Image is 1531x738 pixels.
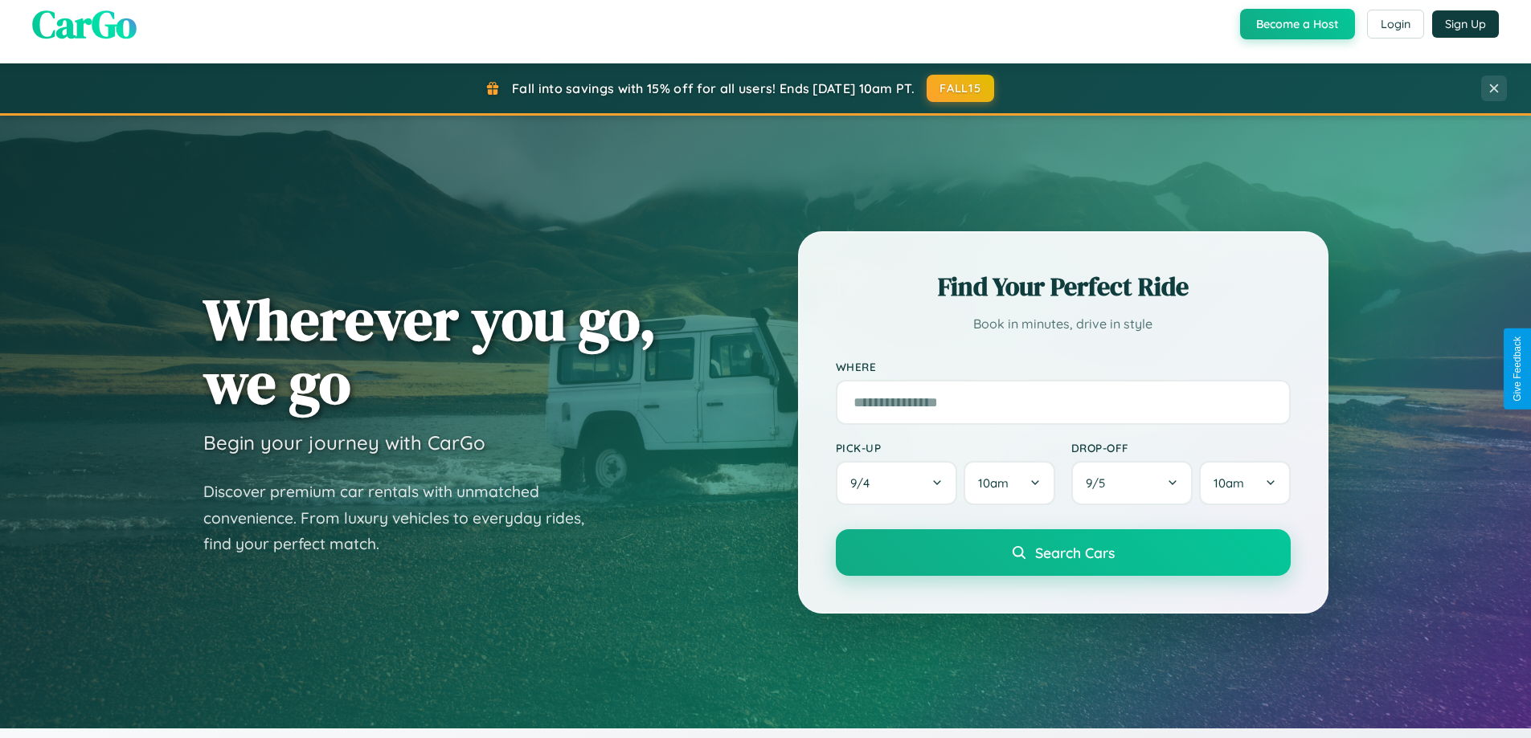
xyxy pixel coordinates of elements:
button: 9/5 [1071,461,1193,505]
span: 9 / 4 [850,475,878,491]
label: Drop-off [1071,441,1291,455]
span: 10am [978,475,1009,491]
button: Become a Host [1240,9,1355,39]
span: Fall into savings with 15% off for all users! Ends [DATE] 10am PT. [512,80,915,96]
span: 10am [1214,475,1244,491]
button: 9/4 [836,461,958,505]
div: Give Feedback [1512,336,1523,402]
span: Search Cars [1035,544,1115,561]
button: 10am [964,461,1054,505]
button: Login [1367,10,1424,39]
button: 10am [1199,461,1290,505]
p: Discover premium car rentals with unmatched convenience. From luxury vehicles to everyday rides, ... [203,479,605,557]
h3: Begin your journey with CarGo [203,430,485,455]
h2: Find Your Perfect Ride [836,269,1291,304]
button: Search Cars [836,529,1291,576]
span: 9 / 5 [1086,475,1113,491]
p: Book in minutes, drive in style [836,312,1291,336]
button: Sign Up [1432,10,1499,38]
label: Pick-up [836,441,1055,455]
button: FALL15 [927,75,994,102]
label: Where [836,360,1291,373]
h1: Wherever you go, we go [203,287,657,414]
